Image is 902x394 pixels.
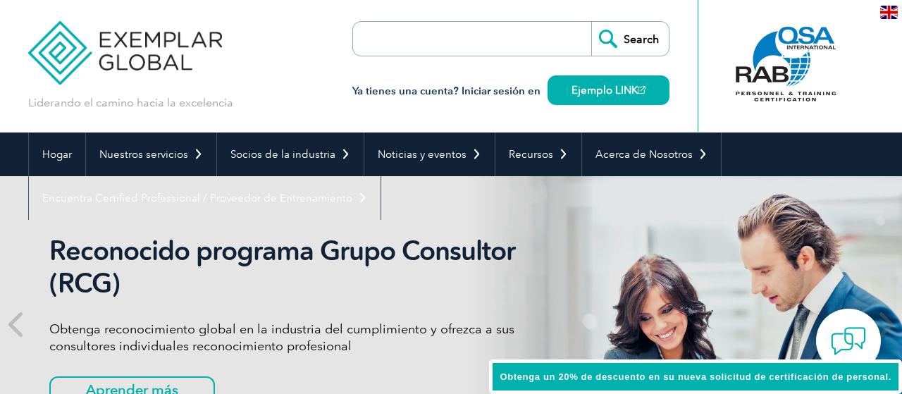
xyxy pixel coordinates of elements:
[638,86,645,94] img: open_square.png
[29,176,381,220] a: Encuentra Certified Professional / Proveedor de Entrenamiento
[880,6,898,19] img: en
[364,133,495,176] a: Noticias y eventos
[352,82,669,100] h3: Ya tienes una cuenta? Iniciar sesión en
[217,133,364,176] a: Socios de la industria
[831,324,866,359] img: contact-chat.png
[86,133,216,176] a: Nuestros servicios
[495,133,581,176] a: Recursos
[582,133,721,176] a: Acerca de Nosotros
[500,371,891,382] span: Obtenga un 20% de descuento en su nueva solicitud de certificación de personal.
[49,321,578,355] p: Obtenga reconocimiento global en la industria del cumplimiento y ofrezca a sus consultores indivi...
[29,133,85,176] a: Hogar
[548,75,669,105] a: Ejemplo LINK
[591,22,669,56] input: Search
[28,95,233,111] p: Liderando el camino hacia la excelencia
[49,235,578,300] h2: Reconocido programa Grupo Consultor (RCG)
